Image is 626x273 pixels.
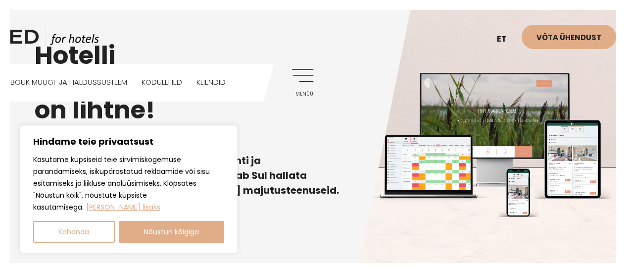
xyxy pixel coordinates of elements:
a: BOUK MÜÜGI-JA HALDUSSÜSTEEM [10,64,127,100]
span: Menüü [286,91,313,97]
a: Võta ühendust [522,25,616,49]
a: Menüü [286,69,313,96]
p: Hindame teie privaatsust [33,136,224,148]
button: Nõustun kõigiga [119,221,225,243]
a: et [492,27,522,52]
p: Kasutame küpsiseid teie sirvimiskogemuse parandamiseks, isikupärastatud reklaamide või sisu esita... [33,154,224,213]
a: ED HOTELS [10,27,99,52]
button: Kohanda [33,221,115,243]
a: Kodulehed [142,64,182,100]
h1: Hotelli müük & haldus on lihtne! [35,42,591,123]
a: Kliendid [196,64,226,100]
a: Loe lisaks [86,202,161,213]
